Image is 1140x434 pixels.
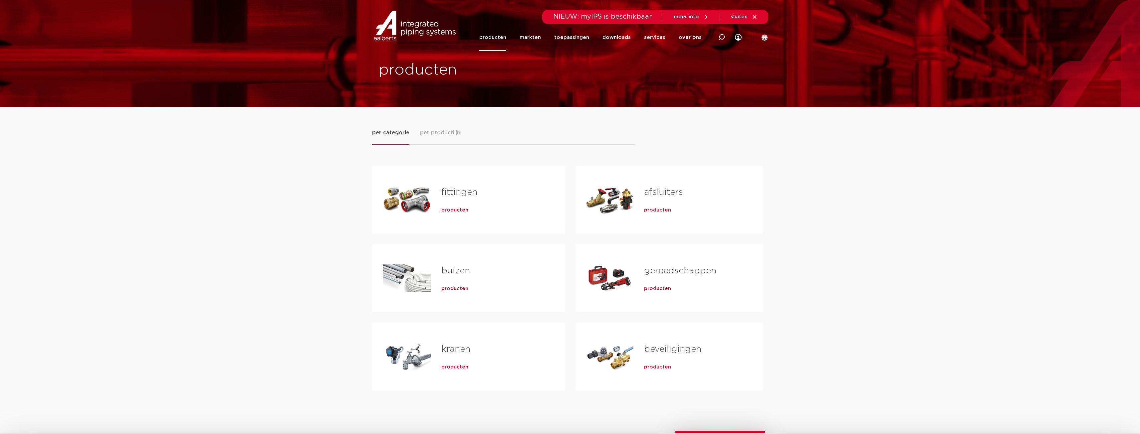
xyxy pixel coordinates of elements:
span: meer info [674,14,699,19]
h1: producten [379,60,567,81]
a: sluiten [731,14,758,20]
div: my IPS [735,24,742,51]
a: producten [644,207,671,214]
a: producten [441,207,468,214]
a: producten [644,285,671,292]
a: kranen [441,345,470,354]
span: sluiten [731,14,748,19]
span: NIEUW: myIPS is beschikbaar [553,13,652,20]
a: services [644,24,665,51]
a: over ons [679,24,702,51]
div: Tabs. Open items met enter of spatie, sluit af met escape en navigeer met de pijltoetsen. [372,128,768,401]
a: downloads [602,24,631,51]
a: markten [520,24,541,51]
a: gereedschappen [644,266,716,275]
a: afsluiters [644,188,683,197]
a: producten [441,285,468,292]
a: buizen [441,266,470,275]
a: producten [479,24,506,51]
a: producten [644,364,671,370]
a: fittingen [441,188,477,197]
a: toepassingen [554,24,589,51]
a: beveiligingen [644,345,701,354]
nav: Menu [479,24,702,51]
a: meer info [674,14,709,20]
span: per productlijn [420,129,460,137]
a: producten [441,364,468,370]
span: per categorie [372,129,409,137]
